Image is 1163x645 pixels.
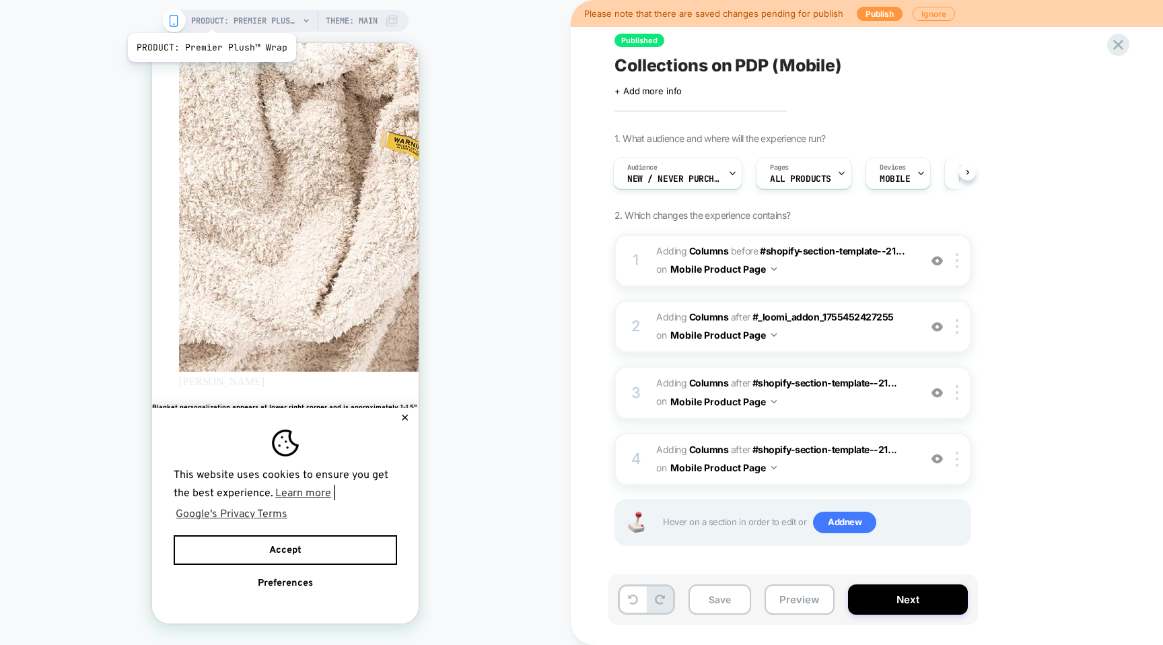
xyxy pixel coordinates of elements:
[614,133,825,144] span: 1. What audience and where will the experience run?
[813,512,876,533] span: Add new
[689,377,729,388] b: Columns
[958,163,985,172] span: Trigger
[956,319,958,334] img: close
[656,444,728,455] span: Adding
[670,325,777,345] button: Mobile Product Page
[656,377,728,388] span: Adding
[614,86,682,96] span: + Add more info
[656,327,666,343] span: on
[765,584,835,615] button: Preview
[191,10,299,32] span: PRODUCT: Premier Plush™ Wrap
[771,267,777,271] img: down arrow
[731,444,750,455] span: AFTER
[614,209,790,221] span: 2. Which changes the experience contains?
[771,333,777,337] img: down arrow
[880,174,910,184] span: MOBILE
[731,311,750,322] span: AFTER
[670,259,777,279] button: Mobile Product Page
[656,261,666,277] span: on
[958,174,1004,184] span: Page Load
[670,458,777,477] button: Mobile Product Page
[22,492,245,522] button: Accept
[752,444,897,455] span: #shopify-section-template--21...
[931,255,943,267] img: crossed eye
[656,311,728,322] span: Adding
[760,245,905,257] span: #shopify-section-template--21...
[627,174,721,184] span: New / Never Purchased
[689,245,729,257] b: Columns
[770,174,831,184] span: ALL PRODUCTS
[326,10,378,32] span: Theme: MAIN
[931,453,943,465] img: crossed eye
[770,163,789,172] span: Pages
[656,459,666,476] span: on
[629,247,643,274] div: 1
[752,311,894,322] span: #_loomi_addon_1755452427255
[857,7,903,21] button: Publish
[22,525,245,555] button: Preferences
[956,253,958,268] img: close
[731,245,758,257] span: BEFORE
[771,466,777,469] img: down arrow
[22,424,245,481] span: This website uses cookies to ensure you get the best experience. |
[931,321,943,333] img: crossed eye
[731,377,750,388] span: AFTER
[689,584,751,615] button: Save
[614,34,664,47] span: Published
[913,7,955,21] button: Ignore
[663,512,963,533] span: Hover on a section in order to edit or
[629,313,643,340] div: 2
[689,444,729,455] b: Columns
[656,245,728,257] span: Adding
[629,380,643,407] div: 3
[22,461,137,481] a: Google's Privacy Terms
[623,512,649,533] img: Joystick
[771,400,777,403] img: down arrow
[670,392,777,411] button: Mobile Product Page
[27,333,240,345] div: [PERSON_NAME]
[956,385,958,400] img: close
[752,377,897,388] span: #shopify-section-template--21...
[627,163,658,172] span: Audience
[931,387,943,399] img: crossed eye
[656,393,666,409] span: on
[244,370,261,380] button: Close
[880,163,906,172] span: Devices
[848,584,968,615] button: Next
[120,386,147,413] img: Cookie banner
[614,55,842,75] span: Collections on PDP (Mobile)
[121,440,181,461] a: Learn more
[689,311,729,322] b: Columns
[629,446,643,473] div: 4
[956,452,958,467] img: close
